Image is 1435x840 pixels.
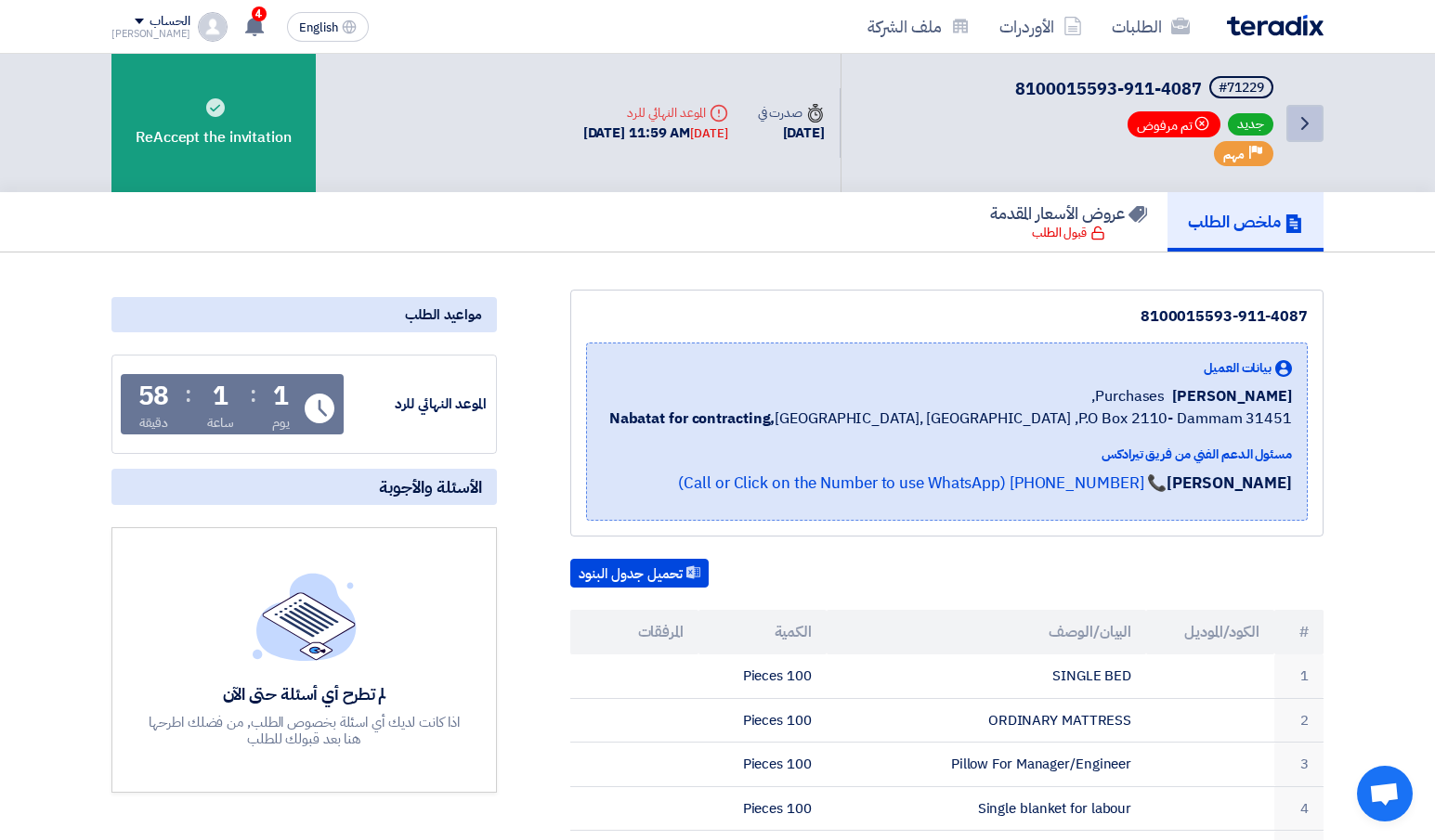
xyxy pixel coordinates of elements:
[1128,111,1220,137] span: تم مرفوض
[272,413,290,433] div: يوم
[111,54,316,192] div: ReAccept the invitation
[273,383,289,409] div: 1
[1015,76,1277,102] h5: 8100015593-911-4087
[853,5,985,48] a: ملف الشركة
[970,192,1168,252] a: عروض الأسعار المقدمة قبول الطلب
[1274,654,1324,698] td: 1
[827,743,1147,787] td: Pillow For Manager/Engineer
[1097,5,1205,48] a: الطلبات
[609,407,1292,430] span: [GEOGRAPHIC_DATA], [GEOGRAPHIC_DATA] ,P.O Box 2110- Dammam 31451
[1274,698,1324,743] td: 2
[1188,211,1303,232] h5: ملخص الطلب
[570,559,709,588] button: تحميل جدول البنود
[990,202,1147,224] h5: عروض الأسعار المقدمة
[379,476,482,498] span: الأسئلة والأجوبة
[698,743,827,787] td: 100 Pieces
[1146,610,1274,654] th: الكود/الموديل
[570,610,698,654] th: المرفقات
[1274,743,1324,787] td: 3
[250,378,256,411] div: :
[1204,358,1272,378] span: بيانات العميل
[147,683,463,704] div: لم تطرح أي أسئلة حتى الآن
[1219,82,1264,95] div: #71229
[287,12,369,42] button: English
[1032,224,1105,242] div: قبول الطلب
[138,383,170,409] div: 58
[609,445,1292,464] div: مسئول الدعم الفني من فريق تيرادكس
[185,378,191,411] div: :
[1274,786,1324,831] td: 4
[1228,113,1273,136] span: جديد
[1168,192,1324,252] a: ملخص الطلب
[1167,472,1292,495] strong: [PERSON_NAME]
[678,472,1167,495] a: 📞 [PHONE_NUMBER] (Call or Click on the Number to use WhatsApp)
[111,29,190,39] div: [PERSON_NAME]
[583,123,728,144] div: [DATE] 11:59 AM
[827,698,1147,743] td: ORDINARY MATTRESS
[690,124,727,143] div: [DATE]
[252,6,267,21] span: 4
[213,383,228,409] div: 1
[1015,76,1202,101] span: 8100015593-911-4087
[147,714,463,747] div: اذا كانت لديك أي اسئلة بخصوص الطلب, من فضلك اطرحها هنا بعد قبولك للطلب
[698,610,827,654] th: الكمية
[1357,766,1413,821] a: Open chat
[139,413,168,433] div: دقيقة
[1227,15,1324,36] img: Teradix logo
[253,573,357,660] img: empty_state_list.svg
[207,413,234,433] div: ساعة
[698,786,827,831] td: 100 Pieces
[1091,385,1165,407] span: Purchases,
[1172,385,1292,407] span: [PERSON_NAME]
[150,14,189,30] div: الحساب
[347,394,487,415] div: الموعد النهائي للرد
[586,305,1308,328] div: 8100015593-911-4087
[758,123,825,144] div: [DATE]
[1223,146,1245,163] span: مهم
[827,610,1147,654] th: البيان/الوصف
[827,654,1147,698] td: SINGLE BED
[583,103,728,123] div: الموعد النهائي للرد
[758,103,825,123] div: صدرت في
[698,698,827,743] td: 100 Pieces
[198,12,228,42] img: profile_test.png
[827,786,1147,831] td: Single blanket for labour
[111,297,497,332] div: مواعيد الطلب
[609,407,776,430] b: Nabatat for contracting,
[698,654,827,698] td: 100 Pieces
[985,5,1097,48] a: الأوردرات
[299,21,338,34] span: English
[1274,610,1324,654] th: #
